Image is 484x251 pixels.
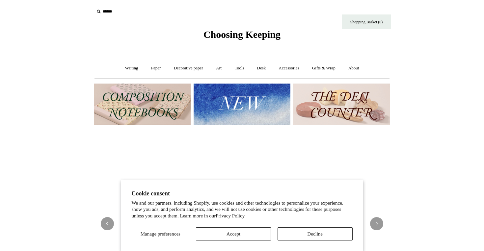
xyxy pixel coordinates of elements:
[210,60,228,77] a: Art
[145,60,167,77] a: Paper
[196,227,271,240] button: Accept
[131,227,189,240] button: Manage preferences
[194,84,290,125] img: New.jpg__PID:f73bdf93-380a-4a35-bcfe-7823039498e1
[229,60,250,77] a: Tools
[342,14,391,29] a: Shopping Basket (0)
[141,231,180,237] span: Manage preferences
[101,217,114,230] button: Previous
[203,29,281,40] span: Choosing Keeping
[203,34,281,39] a: Choosing Keeping
[273,60,305,77] a: Accessories
[216,213,245,218] a: Privacy Policy
[293,84,390,125] img: The Deli Counter
[94,84,191,125] img: 202302 Composition ledgers.jpg__PID:69722ee6-fa44-49dd-a067-31375e5d54ec
[370,217,383,230] button: Next
[132,200,353,219] p: We and our partners, including Shopify, use cookies and other technologies to personalize your ex...
[168,60,209,77] a: Decorative paper
[119,60,144,77] a: Writing
[132,190,353,197] h2: Cookie consent
[306,60,341,77] a: Gifts & Wrap
[278,227,353,240] button: Decline
[342,60,365,77] a: About
[251,60,272,77] a: Desk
